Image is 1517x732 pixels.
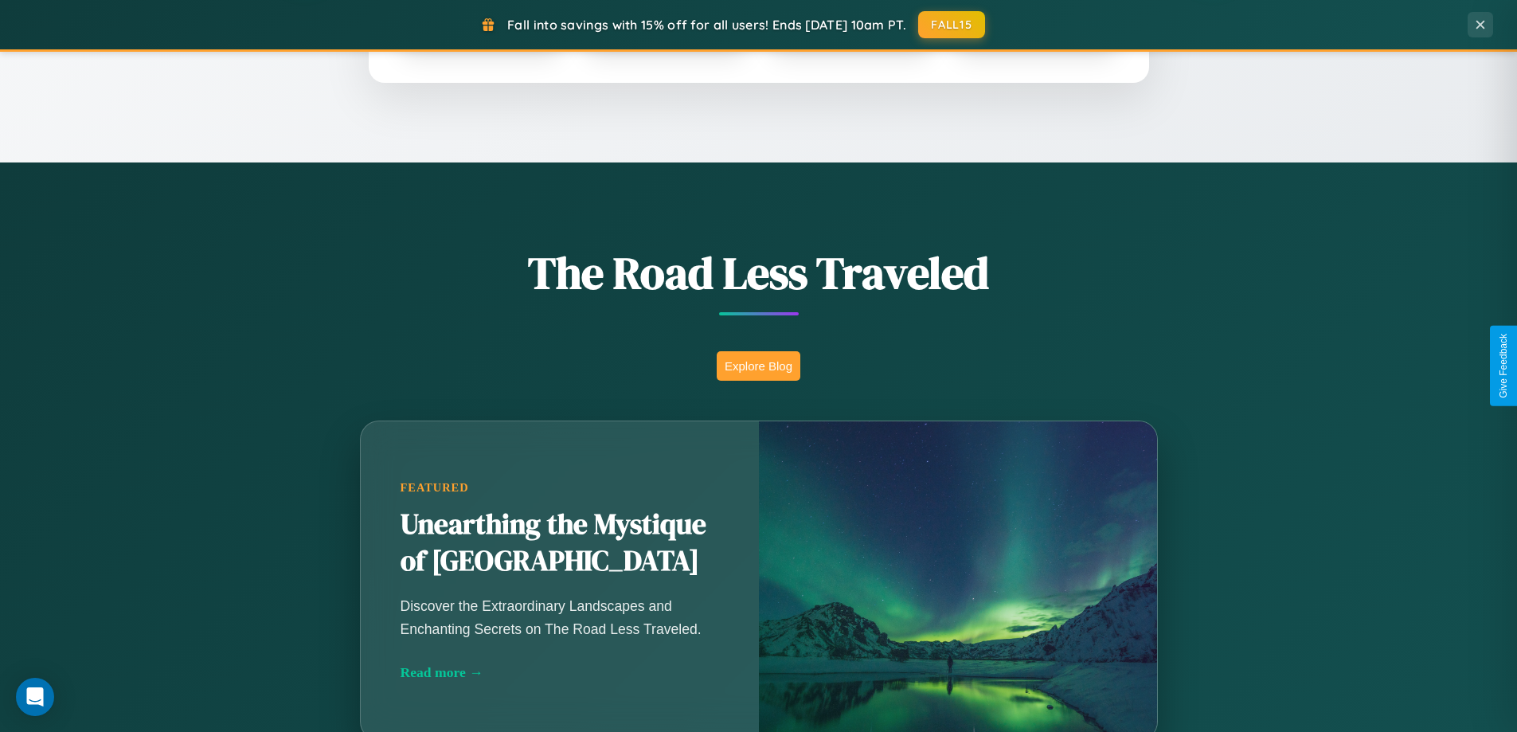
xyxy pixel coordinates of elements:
button: Explore Blog [717,351,800,381]
span: Fall into savings with 15% off for all users! Ends [DATE] 10am PT. [507,17,906,33]
h2: Unearthing the Mystique of [GEOGRAPHIC_DATA] [401,507,719,580]
h1: The Road Less Traveled [281,242,1237,303]
button: FALL15 [918,11,985,38]
div: Featured [401,481,719,495]
div: Read more → [401,664,719,681]
div: Open Intercom Messenger [16,678,54,716]
div: Give Feedback [1498,334,1509,398]
p: Discover the Extraordinary Landscapes and Enchanting Secrets on The Road Less Traveled. [401,595,719,640]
